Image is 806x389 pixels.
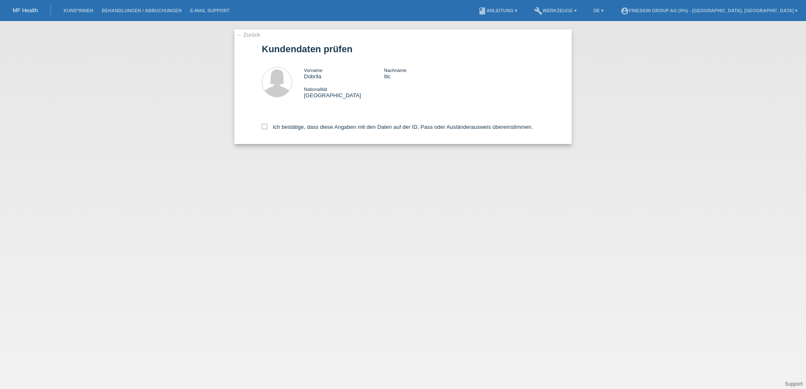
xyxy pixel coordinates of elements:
[589,8,608,13] a: DE ▾
[262,44,544,54] h1: Kundendaten prüfen
[384,68,406,73] span: Nachname
[616,8,802,13] a: account_circleFineSkin Group AG (0%) - [GEOGRAPHIC_DATA], [GEOGRAPHIC_DATA] ▾
[534,7,543,15] i: build
[262,124,533,130] label: Ich bestätige, dass diese Angaben mit den Daten auf der ID, Pass oder Ausländerausweis übereinsti...
[97,8,186,13] a: Behandlungen / Abbuchungen
[236,32,260,38] a: ← Zurück
[186,8,234,13] a: E-Mail Support
[304,87,327,92] span: Nationalität
[478,7,486,15] i: book
[785,381,803,387] a: Support
[13,7,38,13] a: MF Health
[304,67,384,80] div: Dobrila
[384,67,464,80] div: Ilic
[621,7,629,15] i: account_circle
[59,8,97,13] a: Kund*innen
[474,8,521,13] a: bookAnleitung ▾
[304,68,322,73] span: Vorname
[530,8,581,13] a: buildWerkzeuge ▾
[304,86,384,99] div: [GEOGRAPHIC_DATA]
